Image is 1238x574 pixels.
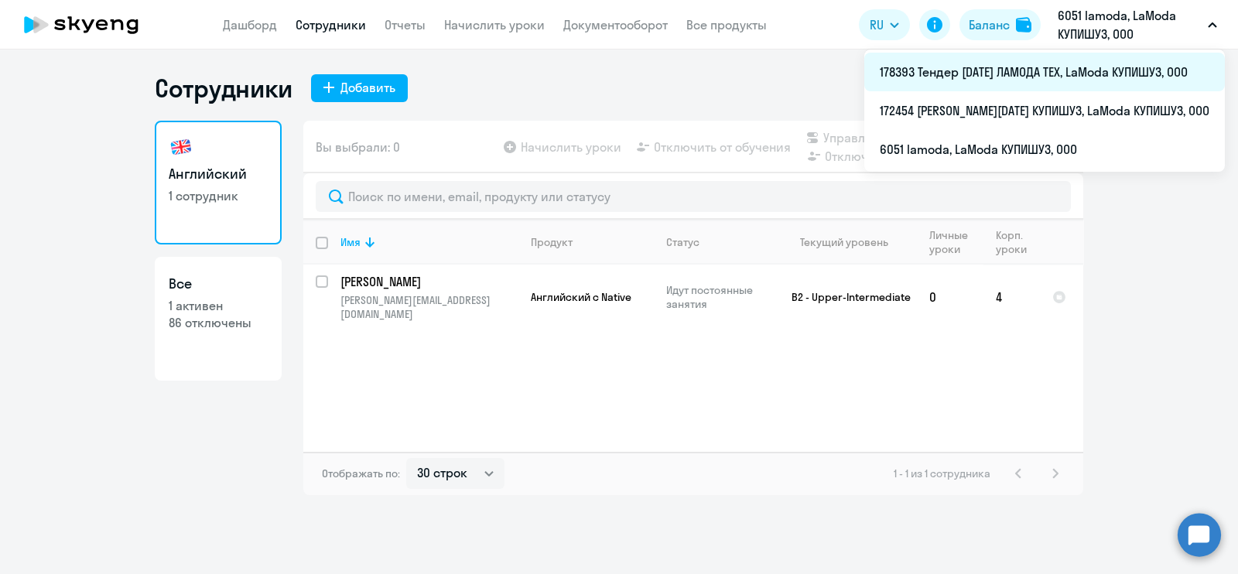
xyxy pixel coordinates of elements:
[340,273,518,290] a: [PERSON_NAME]
[155,257,282,381] a: Все1 активен86 отключены
[531,290,631,304] span: Английский с Native
[929,228,973,256] div: Личные уроки
[800,235,888,249] div: Текущий уровень
[1050,6,1225,43] button: 6051 lamoda, LaModa КУПИШУЗ, ООО
[169,164,268,184] h3: Английский
[385,17,426,32] a: Отчеты
[996,228,1039,256] div: Корп. уроки
[666,235,699,249] div: Статус
[563,17,668,32] a: Документооборот
[340,235,361,249] div: Имя
[340,293,518,321] p: [PERSON_NAME][EMAIL_ADDRESS][DOMAIN_NAME]
[444,17,545,32] a: Начислить уроки
[859,9,910,40] button: RU
[340,78,395,97] div: Добавить
[959,9,1041,40] button: Балансbalance
[983,265,1040,330] td: 4
[340,273,515,290] p: [PERSON_NAME]
[296,17,366,32] a: Сотрудники
[169,187,268,204] p: 1 сотрудник
[316,181,1071,212] input: Поиск по имени, email, продукту или статусу
[773,265,917,330] td: B2 - Upper-Intermediate
[864,50,1225,172] ul: RU
[666,235,772,249] div: Статус
[223,17,277,32] a: Дашборд
[1016,17,1031,32] img: balance
[311,74,408,102] button: Добавить
[169,297,268,314] p: 1 активен
[316,138,400,156] span: Вы выбрали: 0
[169,135,193,159] img: english
[322,466,400,480] span: Отображать по:
[1058,6,1202,43] p: 6051 lamoda, LaModa КУПИШУЗ, ООО
[531,235,573,249] div: Продукт
[870,15,884,34] span: RU
[686,17,767,32] a: Все продукты
[169,274,268,294] h3: Все
[917,265,983,330] td: 0
[894,466,990,480] span: 1 - 1 из 1 сотрудника
[969,15,1010,34] div: Баланс
[169,314,268,331] p: 86 отключены
[531,235,653,249] div: Продукт
[929,228,983,256] div: Личные уроки
[340,235,518,249] div: Имя
[155,73,292,104] h1: Сотрудники
[785,235,916,249] div: Текущий уровень
[666,283,772,311] p: Идут постоянные занятия
[155,121,282,244] a: Английский1 сотрудник
[996,228,1029,256] div: Корп. уроки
